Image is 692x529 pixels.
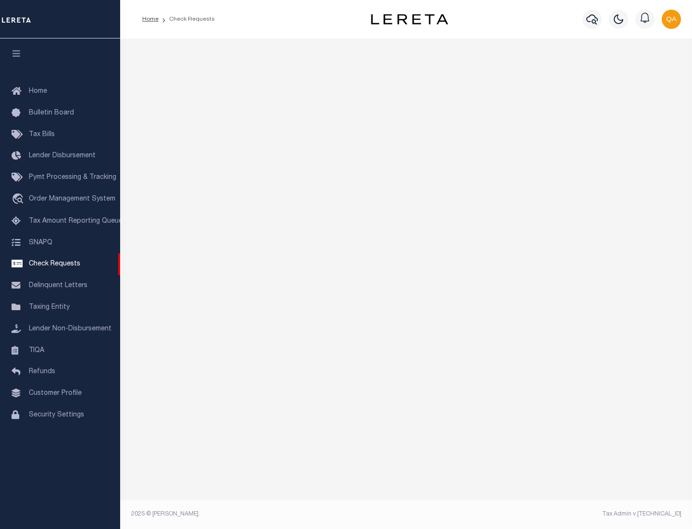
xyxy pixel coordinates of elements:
span: Refunds [29,368,55,375]
span: Taxing Entity [29,304,70,311]
span: Pymt Processing & Tracking [29,174,116,181]
li: Check Requests [159,15,215,24]
div: Tax Admin v.[TECHNICAL_ID] [413,510,681,518]
span: Lender Non-Disbursement [29,326,111,332]
span: Tax Bills [29,131,55,138]
div: 2025 © [PERSON_NAME]. [124,510,407,518]
span: Bulletin Board [29,110,74,116]
i: travel_explore [12,193,27,206]
img: svg+xml;base64,PHN2ZyB4bWxucz0iaHR0cDovL3d3dy53My5vcmcvMjAwMC9zdmciIHBvaW50ZXItZXZlbnRzPSJub25lIi... [662,10,681,29]
span: Lender Disbursement [29,152,96,159]
span: Delinquent Letters [29,282,87,289]
span: Tax Amount Reporting Queue [29,218,123,225]
span: TIQA [29,347,44,353]
span: Order Management System [29,196,115,202]
span: SNAPQ [29,239,52,246]
img: logo-dark.svg [371,14,448,25]
span: Customer Profile [29,390,82,397]
span: Home [29,88,47,95]
span: Security Settings [29,412,84,418]
span: Check Requests [29,261,80,267]
a: Home [142,16,159,22]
